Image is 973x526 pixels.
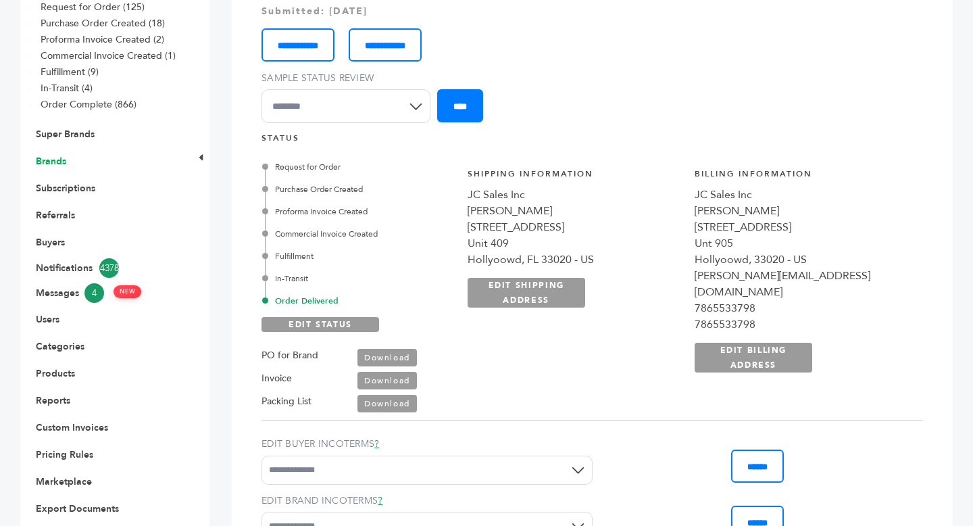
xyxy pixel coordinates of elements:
a: EDIT SHIPPING ADDRESS [468,278,585,308]
div: Submitted: [DATE] [261,5,923,18]
div: Hollyoowd, 33020 - US [695,252,908,268]
a: Export Documents [36,502,119,515]
div: Proforma Invoice Created [265,206,453,218]
a: Subscriptions [36,182,95,195]
label: Packing List [261,393,311,410]
a: Purchase Order Created (18) [41,17,165,30]
div: [PERSON_NAME] [695,203,908,219]
div: Request for Order [265,161,453,173]
div: JC Sales Inc [468,187,681,203]
div: [PERSON_NAME][EMAIL_ADDRESS][DOMAIN_NAME] [695,268,908,300]
label: PO for Brand [261,348,318,364]
a: Products [36,367,75,380]
div: Unit 409 [468,235,681,252]
a: EDIT STATUS [261,317,379,332]
div: Purchase Order Created [265,183,453,195]
label: EDIT BRAND INCOTERMS [261,494,593,508]
a: EDIT BILLING ADDRESS [695,343,812,373]
a: Marketplace [36,475,92,488]
div: In-Transit [265,272,453,285]
div: Unt 905 [695,235,908,252]
a: Pricing Rules [36,448,93,461]
a: Fulfillment (9) [41,66,99,78]
a: Custom Invoices [36,421,108,434]
h4: Shipping Information [468,168,681,187]
div: 7865533798 [695,300,908,316]
div: JC Sales Inc [695,187,908,203]
span: 4378 [99,258,119,278]
label: Sample Status Review [261,72,437,85]
div: [PERSON_NAME] [468,203,681,219]
a: In-Transit (4) [41,82,93,95]
a: ? [378,494,382,507]
label: EDIT BUYER INCOTERMS [261,437,593,451]
a: Notifications4378 [36,258,174,278]
a: Request for Order (125) [41,1,145,14]
h4: Billing Information [695,168,908,187]
div: [STREET_ADDRESS] [468,219,681,235]
a: Order Complete (866) [41,98,136,111]
a: Download [357,395,417,412]
a: Buyers [36,236,65,249]
a: Commercial Invoice Created (1) [41,49,176,62]
a: Referrals [36,209,75,222]
a: ? [374,437,379,450]
a: Proforma Invoice Created (2) [41,33,164,46]
a: Download [357,349,417,366]
a: Categories [36,340,84,353]
div: Order Delivered [265,295,453,307]
a: Brands [36,155,66,168]
a: Super Brands [36,128,95,141]
div: Fulfillment [265,250,453,262]
label: Invoice [261,370,292,387]
a: Messages4 NEW [36,283,174,303]
a: Users [36,313,59,326]
a: Reports [36,394,70,407]
h4: STATUS [261,133,923,151]
span: 4 [84,283,104,303]
a: Download [357,372,417,389]
div: 7865533798 [695,316,908,333]
span: NEW [114,285,141,298]
div: [STREET_ADDRESS] [695,219,908,235]
div: Commercial Invoice Created [265,228,453,240]
div: Hollyoowd, FL 33020 - US [468,252,681,268]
